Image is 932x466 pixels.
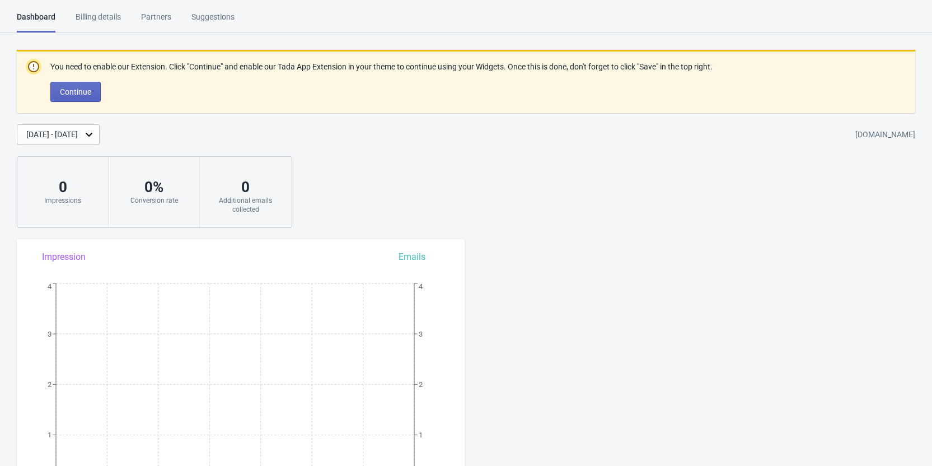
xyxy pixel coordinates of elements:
div: Suggestions [191,11,235,31]
tspan: 3 [419,330,423,338]
div: 0 % [120,178,188,196]
div: Impressions [29,196,97,205]
div: [DATE] - [DATE] [26,129,78,141]
div: Partners [141,11,171,31]
div: 0 [211,178,280,196]
div: 0 [29,178,97,196]
tspan: 2 [419,380,423,389]
div: Dashboard [17,11,55,32]
tspan: 1 [48,431,51,439]
tspan: 2 [48,380,51,389]
tspan: 4 [419,282,423,291]
button: Continue [50,82,101,102]
span: Continue [60,87,91,96]
tspan: 4 [48,282,52,291]
div: [DOMAIN_NAME] [855,125,915,145]
div: Additional emails collected [211,196,280,214]
p: You need to enable our Extension. Click "Continue" and enable our Tada App Extension in your them... [50,61,713,73]
tspan: 1 [419,431,423,439]
div: Conversion rate [120,196,188,205]
div: Billing details [76,11,121,31]
tspan: 3 [48,330,51,338]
